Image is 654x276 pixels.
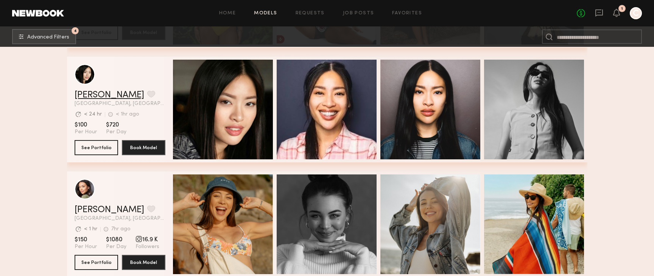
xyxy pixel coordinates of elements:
button: 4Advanced Filters [12,29,76,44]
span: [GEOGRAPHIC_DATA], [GEOGRAPHIC_DATA] [75,216,165,221]
div: 7hr ago [111,227,131,232]
span: 16.9 K [135,236,159,244]
span: $1080 [106,236,126,244]
a: Favorites [392,11,422,16]
a: [PERSON_NAME] [75,205,144,214]
span: Followers [135,244,159,250]
span: Advanced Filters [27,35,69,40]
div: < 1hr ago [116,112,139,117]
div: < 1 hr [84,227,97,232]
span: Per Hour [75,129,97,136]
span: 4 [74,29,77,32]
a: Models [254,11,277,16]
button: Book Model [122,255,165,270]
span: Per Hour [75,244,97,250]
span: $150 [75,236,97,244]
span: Per Day [106,129,126,136]
a: [PERSON_NAME] [75,91,144,100]
a: Requests [296,11,325,16]
span: $720 [106,121,126,129]
div: 1 [621,7,623,11]
span: [GEOGRAPHIC_DATA], [GEOGRAPHIC_DATA] [75,101,165,106]
button: Book Model [122,140,165,155]
a: Home [219,11,236,16]
span: Per Day [106,244,126,250]
a: C [630,7,642,19]
a: Job Posts [343,11,374,16]
div: < 24 hr [84,112,102,117]
button: See Portfolio [75,140,118,155]
span: $100 [75,121,97,129]
button: See Portfolio [75,255,118,270]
